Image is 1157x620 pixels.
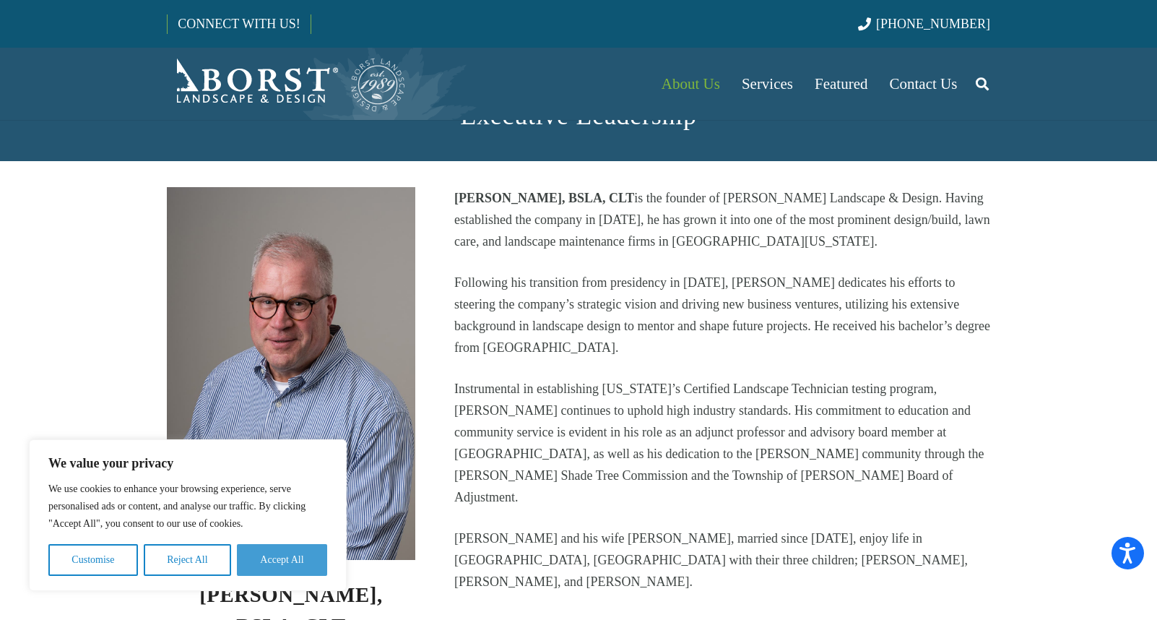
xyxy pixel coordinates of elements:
[742,75,793,92] span: Services
[815,75,867,92] span: Featured
[29,439,347,591] div: We value your privacy
[454,378,990,508] p: Instrumental in establishing [US_STATE]’s Certified Landscape Technician testing program, [PERSON...
[48,544,138,576] button: Customise
[454,272,990,358] p: Following his transition from presidency in [DATE], [PERSON_NAME] dedicates his efforts to steeri...
[968,66,997,102] a: Search
[662,75,720,92] span: About Us
[879,48,968,120] a: Contact Us
[48,455,327,472] p: We value your privacy
[167,55,407,113] a: Borst-Logo
[454,187,990,252] p: is the founder of [PERSON_NAME] Landscape & Design. Having established the company in [DATE], he ...
[804,48,878,120] a: Featured
[167,187,415,560] img: Mark Borst, founder of Borst Landscape & Design, wearing a blue and white striped shirt, smiling ...
[731,48,804,120] a: Services
[858,17,990,31] a: [PHONE_NUMBER]
[237,544,327,576] button: Accept All
[651,48,731,120] a: About Us
[876,17,990,31] span: [PHONE_NUMBER]
[168,7,310,41] a: CONNECT WITH US!
[48,481,327,533] p: We use cookies to enhance your browsing experience, serve personalised ads or content, and analys...
[144,544,231,576] button: Reject All
[890,75,958,92] span: Contact Us
[454,191,634,205] strong: [PERSON_NAME], BSLA, CLT
[454,528,990,593] p: [PERSON_NAME] and his wife [PERSON_NAME], married since [DATE], enjoy life in [GEOGRAPHIC_DATA], ...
